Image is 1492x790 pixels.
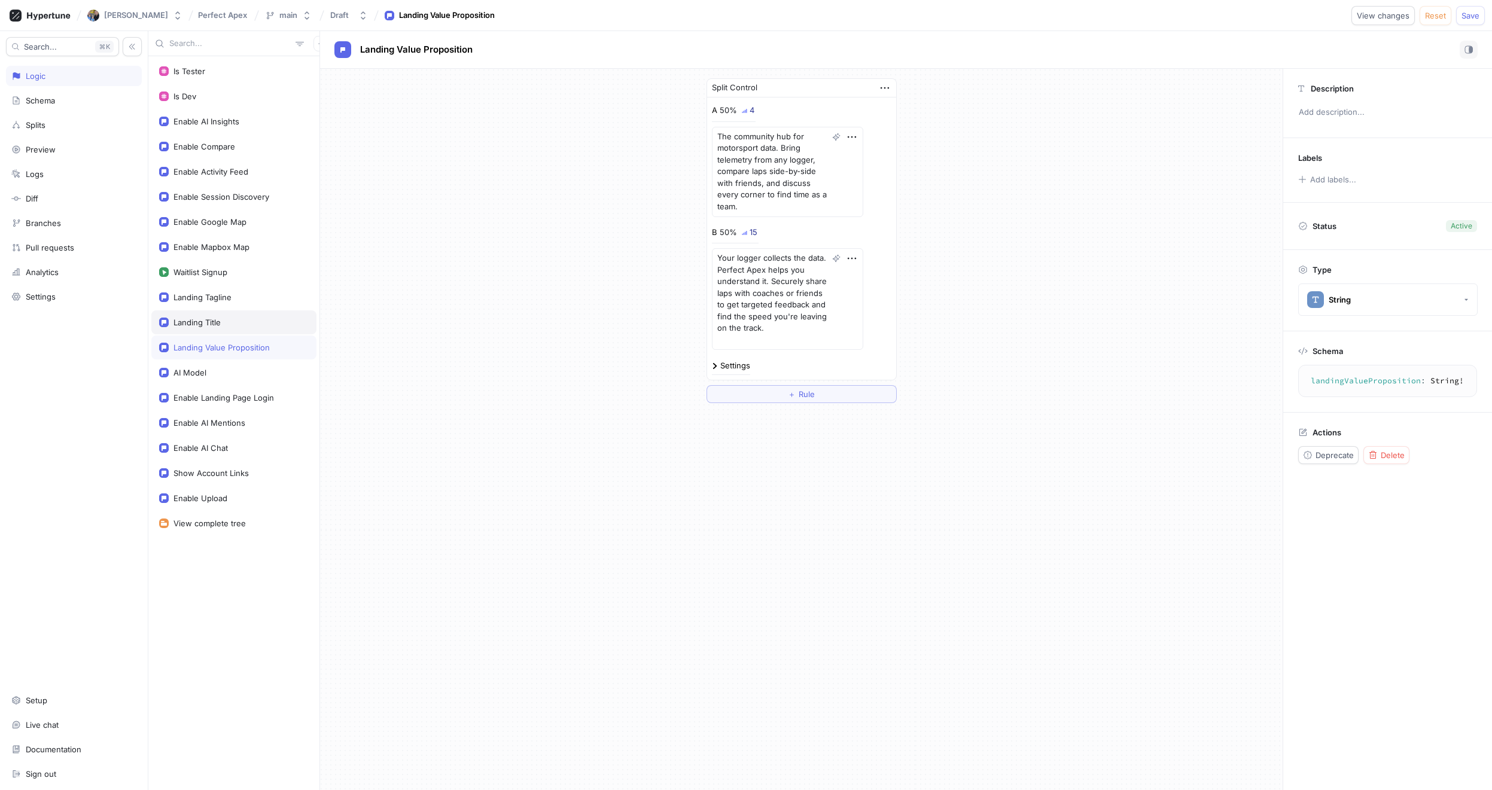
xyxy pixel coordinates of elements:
p: Type [1313,265,1332,274]
button: Search...K [6,37,119,56]
div: 50% [720,106,737,114]
div: Splits [26,120,45,130]
span: Landing Value Proposition [360,45,473,54]
span: ＋ [788,391,796,398]
div: Live chat [26,720,59,730]
div: main [279,10,297,20]
div: Settings [26,292,56,301]
div: Waitlist Signup [173,267,227,277]
input: Search... [169,38,291,50]
div: Active [1451,221,1472,231]
span: Delete [1381,452,1405,459]
div: 50% [720,228,737,236]
div: Enable Session Discovery [173,192,269,202]
div: Enable Activity Feed [173,167,248,176]
span: View changes [1357,12,1409,19]
img: User [87,10,99,22]
div: Documentation [26,745,81,754]
div: Enable AI Chat [173,443,228,453]
button: Add labels... [1294,172,1360,187]
p: Add description... [1293,102,1482,123]
div: Analytics [26,267,59,277]
div: Is Dev [173,91,196,101]
textarea: The community hub for motorsport data. Bring telemetry from any logger, compare laps side-by-side... [712,127,863,217]
a: Documentation [6,739,142,760]
div: View complete tree [173,518,246,528]
span: Search... [24,43,57,50]
span: Rule [799,391,815,398]
div: Enable Upload [173,493,227,503]
span: Deprecate [1316,452,1354,459]
button: User[PERSON_NAME] [83,5,187,26]
textarea: landingValueProposition: String! [1304,370,1472,392]
div: Show Account Links [173,468,249,478]
div: Branches [26,218,61,228]
p: Labels [1298,153,1322,163]
div: Pull requests [26,243,74,252]
div: Preview [26,145,56,154]
div: [PERSON_NAME] [104,10,168,20]
div: Diff [26,194,38,203]
div: 15 [750,228,757,236]
div: Landing Title [173,318,221,327]
p: Description [1311,84,1354,93]
div: Landing Value Proposition [173,343,270,352]
div: Schema [26,96,55,105]
button: Reset [1420,6,1451,25]
textarea: Your logger collects the data. Perfect Apex helps you understand it. Securely share laps with coa... [712,248,863,350]
div: Enable Compare [173,142,235,151]
p: B [712,227,717,239]
p: Status [1313,218,1336,234]
button: String [1298,283,1478,316]
p: Schema [1313,346,1343,356]
div: Landing Tagline [173,292,232,302]
div: 4 [750,106,754,114]
div: AI Model [173,368,206,377]
div: Is Tester [173,66,205,76]
button: Draft [325,5,373,25]
div: Logic [26,71,45,81]
div: Settings [720,362,750,370]
div: Split Control [712,82,757,94]
div: Enable AI Insights [173,117,239,126]
span: Reset [1425,12,1446,19]
button: Deprecate [1298,446,1359,464]
div: Enable AI Mentions [173,418,245,428]
div: Enable Landing Page Login [173,393,274,402]
div: K [95,41,114,53]
button: View changes [1351,6,1415,25]
p: Actions [1313,428,1341,437]
button: Save [1456,6,1485,25]
button: Delete [1363,446,1409,464]
div: Landing Value Proposition [399,10,495,22]
span: Save [1461,12,1479,19]
div: Setup [26,696,47,705]
span: Perfect Apex [198,11,247,19]
div: Enable Google Map [173,217,246,227]
div: Enable Mapbox Map [173,242,249,252]
p: A [712,105,717,117]
button: main [260,5,316,25]
div: Sign out [26,769,56,779]
div: Logs [26,169,44,179]
button: ＋Rule [707,385,897,403]
div: String [1329,295,1351,305]
div: Draft [330,10,349,20]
